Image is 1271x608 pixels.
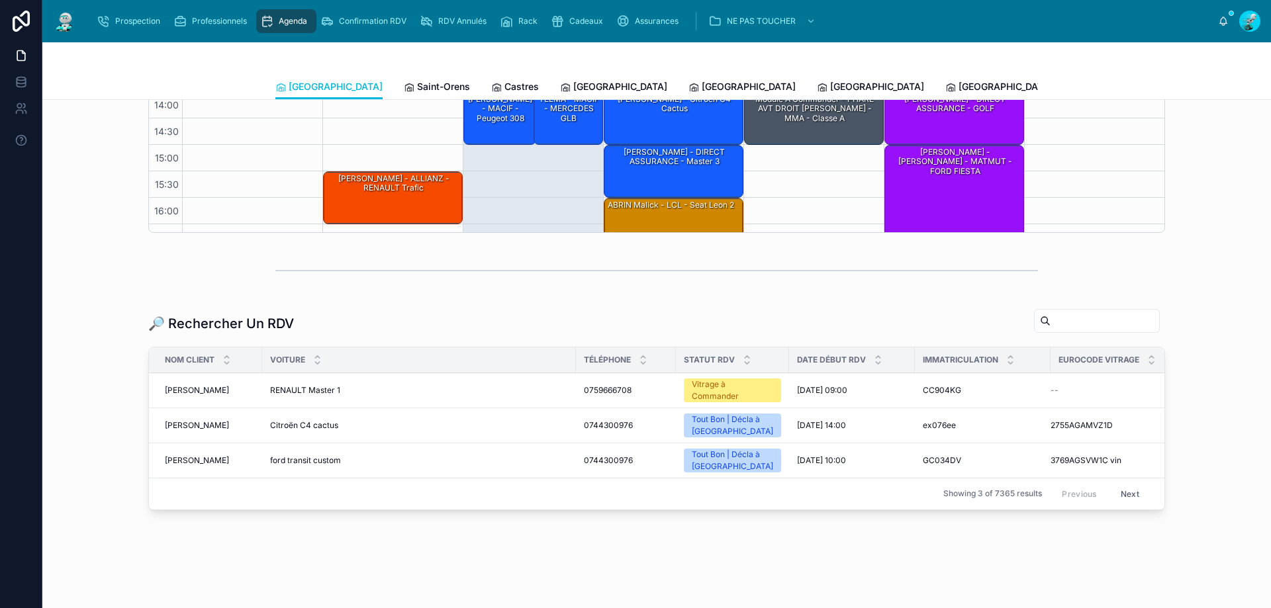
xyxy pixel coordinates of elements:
div: Vitrage à Commander [692,378,773,402]
span: [DATE] 10:00 [797,455,846,466]
a: Prospection [93,9,169,33]
span: NE PAS TOUCHER [727,16,796,26]
span: Assurances [635,16,679,26]
a: GC034DV [923,455,1043,466]
span: Date Début RDV [797,355,866,365]
a: [GEOGRAPHIC_DATA] [560,75,667,101]
span: -- [1051,385,1059,396]
span: RENAULT Master 1 [270,385,340,396]
a: Tout Bon | Décla à [GEOGRAPHIC_DATA] [684,413,781,437]
span: Téléphone [584,355,631,365]
a: Assurances [612,9,688,33]
span: ford transit custom [270,455,341,466]
span: Castres [504,80,539,93]
div: [PERSON_NAME] - [PERSON_NAME] - MATMUT - FORD FIESTA [887,146,1023,177]
a: ford transit custom [270,455,568,466]
div: Module à commander - PHARE AVT DROIT [PERSON_NAME] - MMA - classe A [747,93,882,124]
a: [PERSON_NAME] [165,385,254,396]
button: Next [1111,484,1149,504]
div: [PERSON_NAME] - Citroën C4 cactus [604,93,743,144]
span: 0744300976 [584,455,633,466]
a: 2755AGAMVZ1D [1051,420,1157,431]
span: 16:00 [151,205,182,216]
span: [PERSON_NAME] [165,385,229,396]
a: Saint-Orens [404,75,470,101]
a: 0744300976 [584,420,668,431]
div: Module à commander - PHARE AVT DROIT [PERSON_NAME] - MMA - classe A [745,93,883,144]
div: TELMA - MACIF - MERCEDES GLB [534,93,603,144]
span: CC904KG [923,385,961,396]
a: [DATE] 09:00 [797,385,907,396]
span: Rack [518,16,538,26]
span: [PERSON_NAME] [165,455,229,466]
span: 3769AGSVW1C vin [1051,455,1121,466]
span: GC034DV [923,455,961,466]
a: [PERSON_NAME] [165,455,254,466]
a: Professionnels [169,9,256,33]
span: Professionnels [192,16,247,26]
div: Tout Bon | Décla à [GEOGRAPHIC_DATA] [692,449,773,472]
span: Immatriculation [923,355,998,365]
span: 14:30 [151,126,182,137]
a: [DATE] 10:00 [797,455,907,466]
a: RENAULT Master 1 [270,385,568,396]
span: [GEOGRAPHIC_DATA] [959,80,1053,93]
a: Confirmation RDV [316,9,416,33]
span: Eurocode Vitrage [1059,355,1139,365]
div: [PERSON_NAME] - Citroën C4 cactus [606,93,742,115]
a: Castres [491,75,539,101]
a: 3769AGSVW1C vin [1051,455,1157,466]
span: 14:00 [151,99,182,110]
span: Voiture [270,355,305,365]
div: [PERSON_NAME] - DIRECT ASSURANCE - master 3 [604,146,743,197]
a: [DATE] 14:00 [797,420,907,431]
div: [PERSON_NAME] - MACIF - Peugeot 308 [466,93,535,124]
div: [PERSON_NAME] - [PERSON_NAME] - MATMUT - FORD FIESTA [885,146,1023,250]
div: [PERSON_NAME] - MACIF - Peugeot 308 [464,93,536,144]
a: [PERSON_NAME] [165,420,254,431]
div: [PERSON_NAME] - DIRECT ASSURANCE - master 3 [606,146,742,168]
a: [GEOGRAPHIC_DATA] [945,75,1053,101]
span: Agenda [279,16,307,26]
a: RDV Annulés [416,9,496,33]
a: Vitrage à Commander [684,378,781,402]
div: scrollable content [87,7,1218,36]
div: [PERSON_NAME] - DIRECT ASSURANCE - GOLF [887,93,1023,115]
a: CC904KG [923,385,1043,396]
span: [GEOGRAPHIC_DATA] [573,80,667,93]
a: Agenda [256,9,316,33]
div: ABRIN Malick - LCL - Seat leon 2 [606,199,735,211]
div: [PERSON_NAME] - DIRECT ASSURANCE - GOLF [885,93,1023,144]
span: [GEOGRAPHIC_DATA] [830,80,924,93]
a: Cadeaux [547,9,612,33]
span: RDV Annulés [438,16,487,26]
a: [GEOGRAPHIC_DATA] [688,75,796,101]
span: 0744300976 [584,420,633,431]
span: Confirmation RDV [339,16,406,26]
a: Tout Bon | Décla à [GEOGRAPHIC_DATA] [684,449,781,472]
span: Showing 3 of 7365 results [943,488,1042,499]
h1: 🔎 Rechercher Un RDV [148,314,294,333]
span: 0759666708 [584,385,632,396]
span: Statut RDV [684,355,735,365]
div: [PERSON_NAME] - ALLIANZ - RENAULT Trafic [326,173,461,195]
span: [GEOGRAPHIC_DATA] [702,80,796,93]
span: 16:30 [151,232,182,243]
span: Saint-Orens [417,80,470,93]
a: ex076ee [923,420,1043,431]
span: 15:00 [152,152,182,163]
a: Rack [496,9,547,33]
span: 2755AGAMVZ1D [1051,420,1113,431]
span: 15:30 [152,179,182,190]
a: 0759666708 [584,385,668,396]
span: Cadeaux [569,16,603,26]
div: TELMA - MACIF - MERCEDES GLB [536,93,602,124]
span: ex076ee [923,420,956,431]
span: [PERSON_NAME] [165,420,229,431]
a: NE PAS TOUCHER [704,9,822,33]
a: [GEOGRAPHIC_DATA] [275,75,383,100]
div: Tout Bon | Décla à [GEOGRAPHIC_DATA] [692,413,773,437]
span: [GEOGRAPHIC_DATA] [289,80,383,93]
span: [DATE] 09:00 [797,385,847,396]
div: [PERSON_NAME] - ALLIANZ - RENAULT Trafic [324,172,462,224]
